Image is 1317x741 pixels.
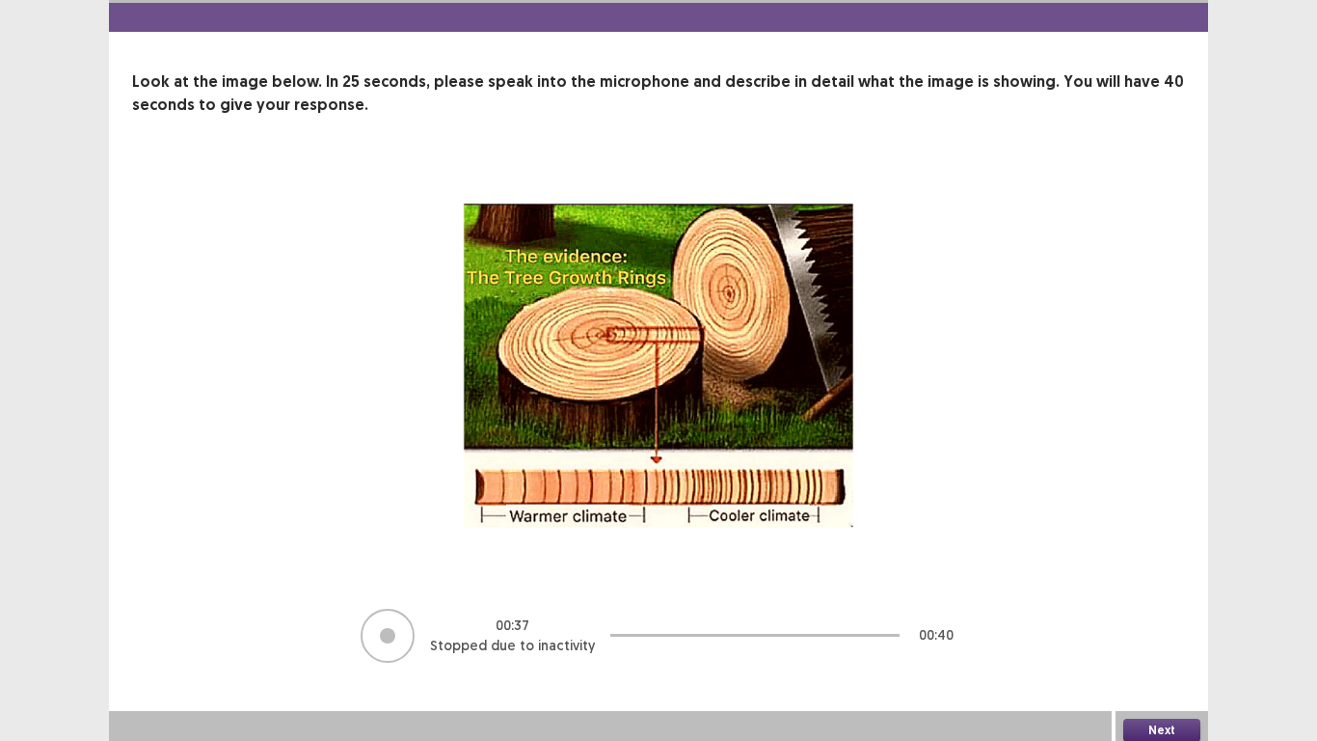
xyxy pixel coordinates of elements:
[417,163,900,568] img: image-description
[132,70,1185,117] p: Look at the image below. In 25 seconds, please speak into the microphone and describe in detail w...
[919,625,954,645] p: 00 : 40
[496,616,529,636] p: 00 : 37
[430,636,595,656] p: Stopped due to inactivity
